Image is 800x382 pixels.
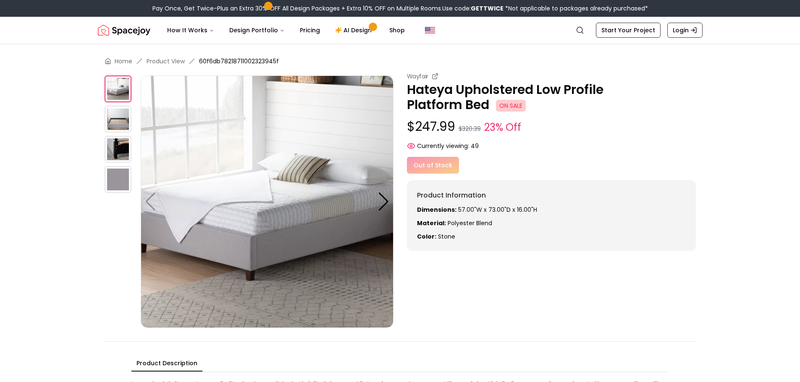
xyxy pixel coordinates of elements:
small: Wayfair [407,72,429,81]
button: Design Portfolio [223,22,291,39]
img: https://storage.googleapis.com/spacejoy-main/assets/60f6db78218711002323945f/product_3_4fdghaafcjdb [105,166,131,193]
img: https://storage.googleapis.com/spacejoy-main/assets/60f6db78218711002323945f/product_0_nehj8ehmo5ki [105,75,131,102]
img: Spacejoy Logo [98,22,150,39]
a: Spacejoy [98,22,150,39]
img: https://storage.googleapis.com/spacejoy-main/assets/60f6db78218711002323945f/product_0_nehj8ehmo5ki [141,75,393,328]
span: Polyester Blend [448,219,492,227]
button: How It Works [160,22,221,39]
span: *Not applicable to packages already purchased* [504,4,648,13]
h6: Product Information [417,190,686,200]
li: Product View [147,57,185,65]
nav: Global [98,17,703,44]
a: Home [115,57,132,65]
strong: Material: [417,219,446,227]
p: 57.00"W x 73.00"D x 16.00"H [417,205,686,214]
a: Pricing [293,22,327,39]
span: 60f6db78218711002323945f [199,57,279,65]
small: $320.39 [459,125,481,133]
a: AI Design [328,22,381,39]
p: Hateya Upholstered Low Profile Platform Bed [407,82,696,112]
nav: Main [160,22,412,39]
nav: breadcrumb [105,57,696,65]
strong: Dimensions: [417,205,456,214]
div: Pay Once, Get Twice-Plus an Extra 30% OFF All Design Packages + Extra 10% OFF on Multiple Rooms. [152,4,648,13]
b: GETTWICE [471,4,504,13]
img: https://storage.googleapis.com/spacejoy-main/assets/60f6db78218711002323945f/product_2_njl0dj0g31m9 [105,136,131,163]
button: Product Description [131,356,202,372]
span: stone [438,232,455,241]
span: 49 [471,142,479,150]
img: https://storage.googleapis.com/spacejoy-main/assets/60f6db78218711002323945f/product_1_hfl1mmc8jap7 [105,106,131,133]
span: Use code: [442,4,504,13]
a: Start Your Project [596,23,661,38]
span: Currently viewing: [417,142,469,150]
strong: Color: [417,232,436,241]
small: 23% Off [484,120,521,135]
a: Login [667,23,703,38]
span: ON SALE [496,100,526,112]
p: $247.99 [407,119,696,135]
img: United States [425,25,435,35]
a: Shop [383,22,412,39]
